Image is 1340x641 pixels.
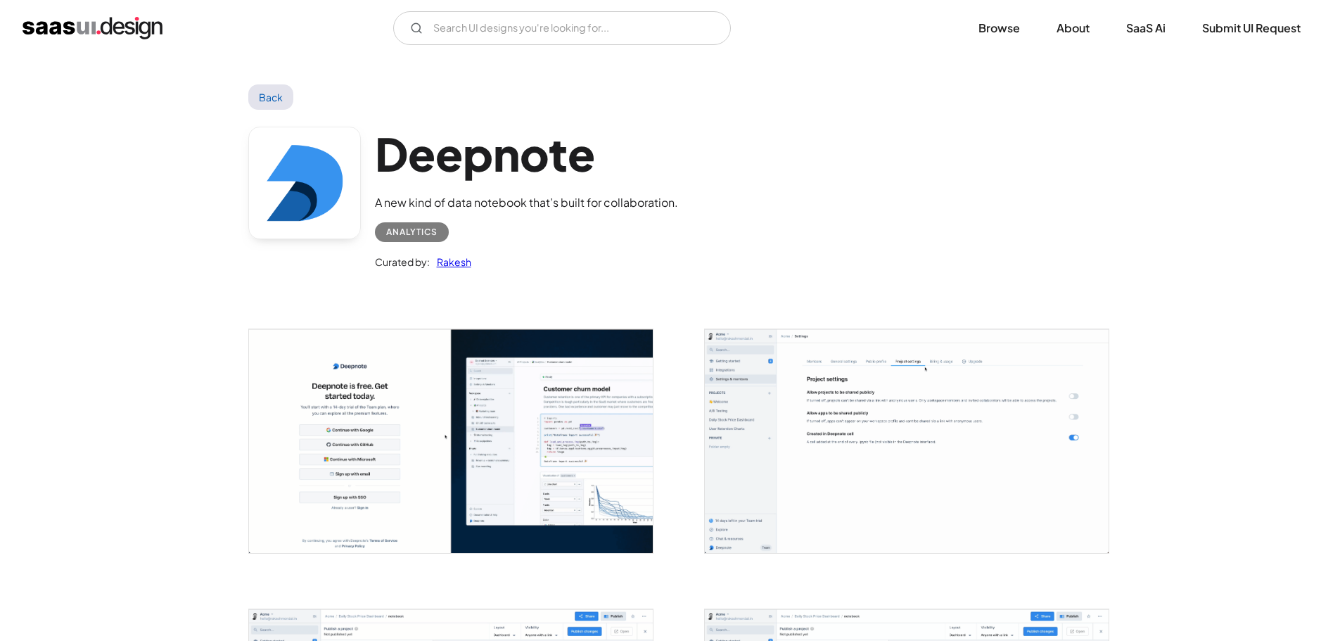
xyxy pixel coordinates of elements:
a: open lightbox [249,329,653,553]
img: 641e8f92712abeecc5f343b3_deepnote%20-%20Project%20Settings.png [705,329,1109,553]
input: Search UI designs you're looking for... [393,11,731,45]
div: Analytics [386,224,438,241]
a: Back [248,84,294,110]
form: Email Form [393,11,731,45]
a: SaaS Ai [1109,13,1182,44]
h1: Deepnote [375,127,678,181]
img: 641e8f92daa97cd75e7a966a_deepnote%20-%20get%20started.png [249,329,653,553]
a: open lightbox [705,329,1109,553]
div: A new kind of data notebook that’s built for collaboration. [375,194,678,211]
a: Rakesh [430,253,471,270]
div: Curated by: [375,253,430,270]
a: Browse [962,13,1037,44]
a: About [1040,13,1106,44]
a: home [23,17,162,39]
a: Submit UI Request [1185,13,1317,44]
